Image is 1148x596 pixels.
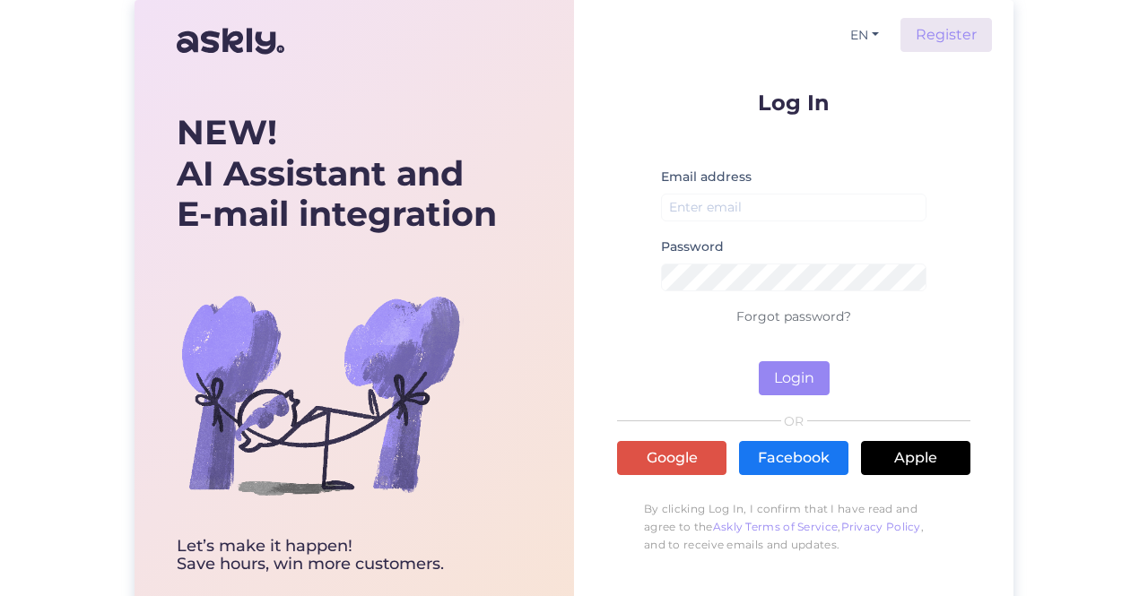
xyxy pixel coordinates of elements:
[713,520,839,533] a: Askly Terms of Service
[177,538,497,574] div: Let’s make it happen! Save hours, win more customers.
[861,441,970,475] a: Apple
[177,251,464,538] img: bg-askly
[177,20,284,63] img: Askly
[661,168,752,186] label: Email address
[759,361,830,395] button: Login
[617,491,970,563] p: By clicking Log In, I confirm that I have read and agree to the , , and to receive emails and upd...
[739,441,848,475] a: Facebook
[617,441,726,475] a: Google
[661,238,724,256] label: Password
[843,22,886,48] button: EN
[617,91,970,114] p: Log In
[661,194,926,221] input: Enter email
[841,520,921,533] a: Privacy Policy
[781,415,807,428] span: OR
[177,111,277,153] b: NEW!
[736,308,851,324] a: Forgot password?
[177,112,497,235] div: AI Assistant and E-mail integration
[900,18,992,52] a: Register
